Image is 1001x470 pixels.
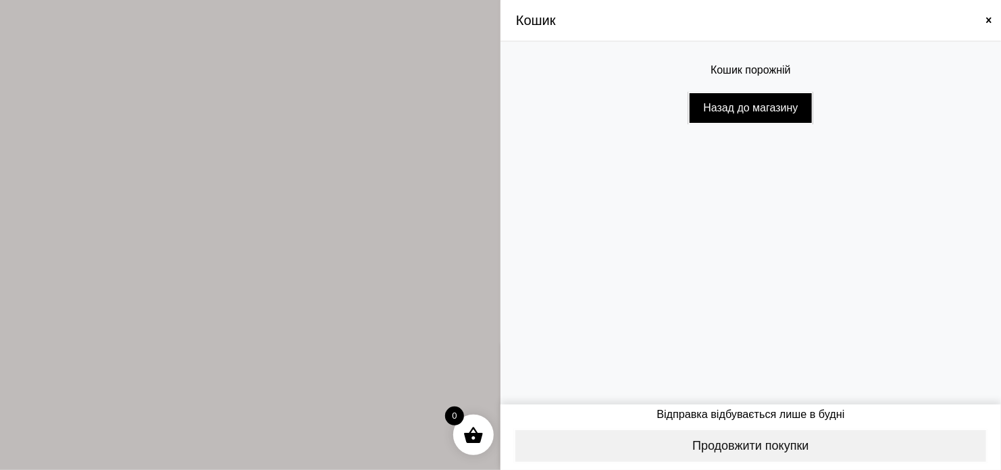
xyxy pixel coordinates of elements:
[514,429,987,463] a: Продовжити покупки
[445,407,464,425] span: 0
[516,10,556,30] span: Кошик
[711,62,791,78] span: Кошик порожній
[688,92,813,124] a: Назад до магазину
[514,406,987,422] span: Відправка відбувається лише в будні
